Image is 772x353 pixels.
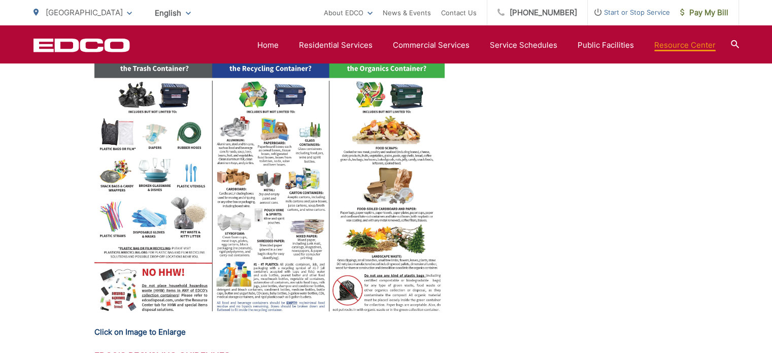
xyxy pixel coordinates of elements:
[94,48,445,319] img: Diagram of what items can be recycled
[94,327,186,337] strong: Click on Image to Enlarge
[654,39,716,51] a: Resource Center
[299,39,373,51] a: Residential Services
[680,7,728,19] span: Pay My Bill
[147,4,198,22] span: English
[33,38,130,52] a: EDCD logo. Return to the homepage.
[46,8,123,17] span: [GEOGRAPHIC_DATA]
[324,7,373,19] a: About EDCO
[94,326,186,338] a: Click on Image to Enlarge
[441,7,477,19] a: Contact Us
[257,39,279,51] a: Home
[490,39,557,51] a: Service Schedules
[383,7,431,19] a: News & Events
[393,39,469,51] a: Commercial Services
[578,39,634,51] a: Public Facilities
